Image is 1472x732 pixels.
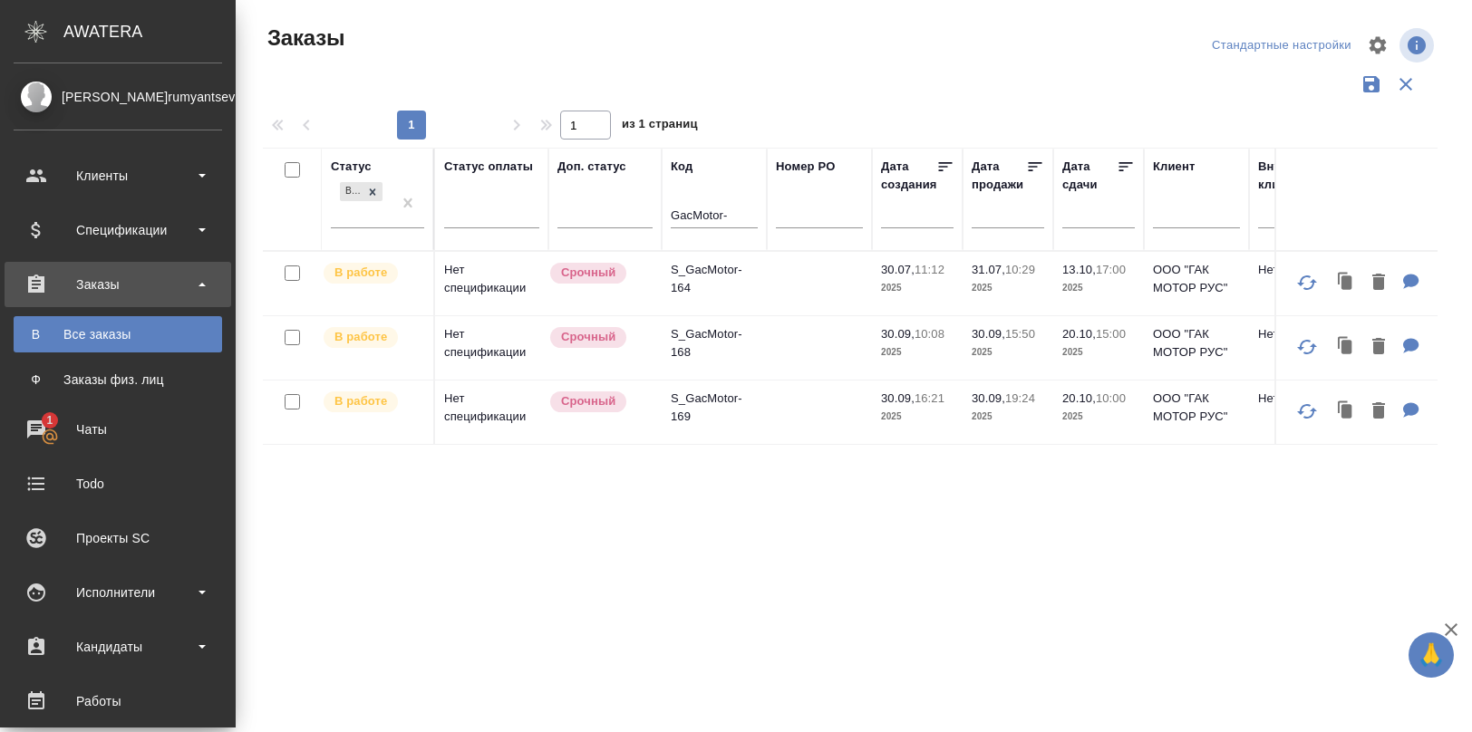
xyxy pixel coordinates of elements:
p: 20.10, [1062,391,1096,405]
div: Заказы [14,271,222,298]
button: Клонировать [1329,393,1363,430]
p: 2025 [881,343,954,361]
button: 🙏 [1409,632,1454,678]
span: Заказы [263,24,344,53]
p: В работе [334,392,387,410]
p: 10:00 [1096,391,1126,405]
p: 17:00 [1096,263,1126,276]
div: Исполнители [14,579,222,606]
p: 10:08 [915,327,944,341]
p: S_GacMotor-168 [671,325,758,361]
div: Выставляет ПМ после принятия заказа от КМа [322,390,424,414]
div: Заказы физ. лиц [23,371,213,389]
p: Нет [1258,390,1331,408]
span: 🙏 [1416,636,1447,674]
p: Срочный [561,264,615,282]
p: 2025 [881,279,954,297]
div: Номер PO [776,158,835,176]
button: Удалить [1363,329,1394,366]
p: 2025 [972,279,1044,297]
p: 31.07, [972,263,1005,276]
a: 1Чаты [5,407,231,452]
button: Клонировать [1329,329,1363,366]
td: Нет спецификации [435,380,548,444]
div: Код [671,158,692,176]
div: Доп. статус [557,158,626,176]
td: Нет спецификации [435,316,548,380]
a: Проекты SC [5,515,231,561]
div: AWATERA [63,14,236,50]
p: Срочный [561,392,615,410]
p: 19:24 [1005,391,1035,405]
p: 2025 [881,408,954,426]
p: В работе [334,328,387,346]
div: Статус [331,158,372,176]
div: Проекты SC [14,525,222,552]
span: Посмотреть информацию [1399,28,1438,63]
p: 30.09, [881,391,915,405]
p: 13.10, [1062,263,1096,276]
div: Статус оплаты [444,158,533,176]
p: Срочный [561,328,615,346]
p: 2025 [1062,279,1135,297]
p: 30.07, [881,263,915,276]
p: 2025 [1062,408,1135,426]
p: 15:00 [1096,327,1126,341]
div: Дата создания [881,158,936,194]
a: Todo [5,461,231,506]
button: Клонировать [1329,265,1363,302]
p: 11:12 [915,263,944,276]
p: 30.09, [972,327,1005,341]
p: ООО "ГАК МОТОР РУС" [1153,261,1240,297]
div: Внутренний клиент [1258,158,1331,194]
p: 20.10, [1062,327,1096,341]
p: S_GacMotor-164 [671,261,758,297]
button: Удалить [1363,393,1394,430]
p: 30.09, [881,327,915,341]
div: Выставляется автоматически, если на указанный объем услуг необходимо больше времени в стандартном... [548,261,653,285]
a: ВВсе заказы [14,316,222,352]
span: 1 [35,411,63,429]
button: Удалить [1363,265,1394,302]
div: [PERSON_NAME]rumyantseva [14,87,222,107]
div: Выставляет ПМ после принятия заказа от КМа [322,261,424,285]
p: 30.09, [972,391,1005,405]
div: Дата сдачи [1062,158,1117,194]
p: 15:50 [1005,327,1035,341]
td: Нет спецификации [435,252,548,315]
p: 2025 [972,408,1044,426]
div: Кандидаты [14,633,222,660]
p: 16:21 [915,391,944,405]
p: Нет [1258,325,1331,343]
a: ФЗаказы физ. лиц [14,361,222,398]
div: Все заказы [23,325,213,343]
div: В работе [338,180,384,203]
button: Обновить [1285,390,1329,433]
button: Сохранить фильтры [1354,67,1389,101]
div: Чаты [14,416,222,443]
div: split button [1207,32,1356,60]
div: Выставляется автоматически, если на указанный объем услуг необходимо больше времени в стандартном... [548,325,653,350]
button: Сбросить фильтры [1389,67,1423,101]
p: 10:29 [1005,263,1035,276]
p: 2025 [1062,343,1135,361]
p: ООО "ГАК МОТОР РУС" [1153,390,1240,426]
span: из 1 страниц [622,113,698,140]
p: В работе [334,264,387,282]
button: Обновить [1285,325,1329,369]
button: Обновить [1285,261,1329,304]
a: Работы [5,679,231,724]
p: 2025 [972,343,1044,361]
div: Todo [14,470,222,497]
p: Нет [1258,261,1331,279]
div: Дата продажи [972,158,1026,194]
div: Клиент [1153,158,1195,176]
div: Работы [14,688,222,715]
span: Настроить таблицу [1356,24,1399,67]
p: ООО "ГАК МОТОР РУС" [1153,325,1240,361]
div: Спецификации [14,217,222,244]
p: S_GacMotor-169 [671,390,758,426]
div: Клиенты [14,162,222,189]
div: Выставляет ПМ после принятия заказа от КМа [322,325,424,350]
div: В работе [340,182,363,201]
